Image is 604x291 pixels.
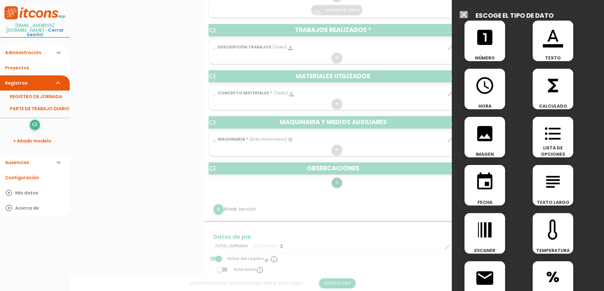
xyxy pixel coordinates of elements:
[543,172,563,192] i: subject
[476,12,554,19] h2: ESCOGE EL TIPO DE DATO
[475,123,495,144] i: image
[533,145,573,157] span: LISTA DE OPCIONES
[533,199,573,206] span: TEXTO LARGO
[475,220,495,240] i: line_weight
[533,103,573,109] span: CALCULADO
[464,247,505,254] span: ESCANER
[464,103,505,109] span: HORA
[475,75,495,96] i: access_time
[533,247,573,254] span: TEMPERATURA
[475,268,495,288] i: email
[464,55,505,61] span: NÚMERO
[533,55,573,61] span: TEXTO
[543,75,563,96] i: functions
[543,27,563,47] i: format_color_text
[475,27,495,47] i: looks_one
[464,199,505,206] span: FECHA
[464,151,505,157] span: IMAGEN
[533,261,573,288] span: %
[475,172,495,192] i: event
[543,123,563,144] i: format_list_bulleted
